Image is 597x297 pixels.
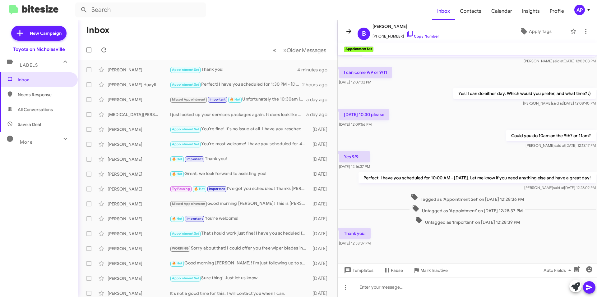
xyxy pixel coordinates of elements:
[344,47,373,52] small: Appointment Set
[378,265,408,276] button: Pause
[339,228,371,239] p: Thank you!
[170,275,309,282] div: Sure thing! Just let us know.
[108,216,170,222] div: [PERSON_NAME]
[108,111,170,118] div: [MEDICAL_DATA][PERSON_NAME]
[269,44,280,56] button: Previous
[170,260,309,267] div: Good morning [PERSON_NAME]! I'm just following up to see if you'd like to schedule.
[339,67,392,78] p: I can come 9/9 or 9/11
[309,245,332,252] div: [DATE]
[269,44,330,56] nav: Page navigation example
[172,172,183,176] span: 🔥 Hot
[524,59,596,63] span: [PERSON_NAME] [DATE] 12:03:03 PM
[339,109,389,120] p: [DATE] 10:30 please
[210,97,226,101] span: Important
[18,106,53,113] span: All Conversations
[108,260,170,267] div: [PERSON_NAME]
[170,96,306,103] div: Unfortunately the 10:30am is already taken. I can do 8am or 1:00pm that day. What would work best?
[306,111,332,118] div: a day ago
[339,151,370,162] p: Yes 9/9
[108,245,170,252] div: [PERSON_NAME]
[172,142,199,146] span: Appointment Set
[408,265,453,276] button: Mark Inactive
[170,230,309,237] div: That should work just fine! I have you scheduled for 8:00 AM - [DATE]. Let me know if you need an...
[30,30,62,36] span: New Campaign
[410,205,525,214] span: Untagged as 'Appointment' on [DATE] 12:28:37 PM
[408,193,526,202] span: Tagged as 'Appointment Set' on [DATE] 12:28:36 PM
[339,80,371,84] span: [DATE] 12:07:02 PM
[170,170,309,178] div: Great, we look forward to assisting you!
[172,202,206,206] span: Missed Appointment
[309,290,332,296] div: [DATE]
[306,97,332,103] div: a day ago
[309,201,332,207] div: [DATE]
[209,187,225,191] span: Important
[108,126,170,133] div: [PERSON_NAME]
[453,88,596,99] p: Yes! I can do either day. Which would you prefer, and what time? :)
[455,2,486,20] a: Contacts
[359,172,596,183] p: Perfect, I have you scheduled for 10:00 AM - [DATE]. Let me know if you need anything else and ha...
[406,34,439,38] a: Copy Number
[170,200,309,207] div: Good morning [PERSON_NAME]! This is [PERSON_NAME] with Toyota on Nicholasville. I'm just followin...
[13,46,65,52] div: Toyota on Nicholasville
[170,126,309,133] div: You're fine! It's no issue at all. I have you rescheduled for 10:00 AM - [DATE]. Let me know if y...
[172,217,183,221] span: 🔥 Hot
[11,26,67,41] a: New Campaign
[170,66,297,73] div: Thank you!
[108,97,170,103] div: [PERSON_NAME]
[172,276,199,280] span: Appointment Set
[420,265,448,276] span: Mark Inactive
[503,26,567,37] button: Apply Tags
[373,23,439,30] span: [PERSON_NAME]
[309,260,332,267] div: [DATE]
[309,186,332,192] div: [DATE]
[170,81,302,88] div: Perfect! I have you scheduled for 1:30 PM - [DATE]. You can text me here or call me at [PHONE_NUM...
[545,2,569,20] a: Profile
[172,232,199,236] span: Appointment Set
[413,216,522,225] span: Untagged as 'Important' on [DATE] 12:28:39 PM
[343,265,373,276] span: Templates
[108,141,170,147] div: [PERSON_NAME]
[108,171,170,177] div: [PERSON_NAME]
[230,97,240,101] span: 🔥 Hot
[108,156,170,162] div: [PERSON_NAME]
[172,97,206,101] span: Missed Appointment
[524,185,596,190] span: [PERSON_NAME] [DATE] 12:23:02 PM
[283,46,287,54] span: »
[432,2,455,20] a: Inbox
[108,201,170,207] div: [PERSON_NAME]
[108,275,170,281] div: [PERSON_NAME]
[170,290,309,296] div: It's not a good time for this. I will contact you when I can.
[172,187,190,191] span: Try Pausing
[553,59,563,63] span: said at
[574,5,585,15] div: AP
[172,246,189,250] span: WORKING
[309,216,332,222] div: [DATE]
[553,185,564,190] span: said at
[297,67,332,73] div: 4 minutes ago
[309,156,332,162] div: [DATE]
[108,82,170,88] div: [PERSON_NAME] Huayllani-[PERSON_NAME]
[373,30,439,39] span: [PHONE_NUMBER]
[309,275,332,281] div: [DATE]
[517,2,545,20] a: Insights
[172,127,199,131] span: Appointment Set
[172,83,199,87] span: Appointment Set
[18,92,71,98] span: Needs Response
[170,215,309,222] div: You're welcome!
[552,101,563,106] span: said at
[280,44,330,56] button: Next
[172,68,199,72] span: Appointment Set
[108,231,170,237] div: [PERSON_NAME]
[539,265,578,276] button: Auto Fields
[523,101,596,106] span: [PERSON_NAME] [DATE] 12:08:40 PM
[187,217,203,221] span: Important
[525,143,596,148] span: [PERSON_NAME] [DATE] 12:13:17 PM
[544,265,573,276] span: Auto Fields
[172,157,183,161] span: 🔥 Hot
[339,164,370,169] span: [DATE] 12:16:37 PM
[170,185,309,192] div: I've got you scheduled! Thanks [PERSON_NAME], have a great day!
[170,141,309,148] div: You're most welcome! I have you scheduled for 4:00 PM - [DATE]. Have a great day!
